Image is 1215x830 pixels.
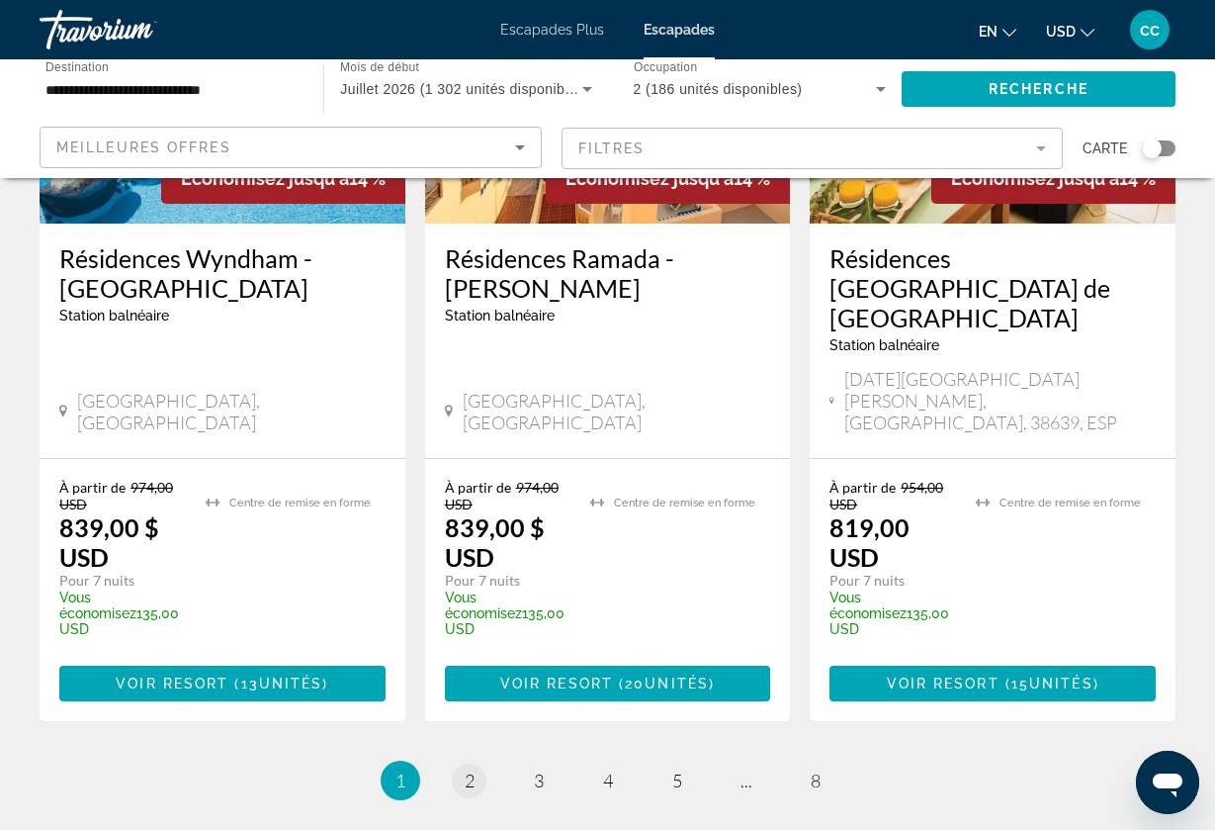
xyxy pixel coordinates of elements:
a: Escapades Plus [500,22,604,38]
p: Pour 7 nuits [445,572,571,590]
nav: Pagination [40,761,1175,800]
span: Station balnéaire [829,337,939,353]
p: 135,00 USD [445,590,571,637]
a: Travorium [40,4,237,55]
span: cc [1140,20,1160,40]
span: Destination [45,60,109,73]
a: Escapades [644,22,715,38]
span: ... [740,770,752,791]
span: UNITÉS [645,676,709,692]
span: ) [259,676,329,692]
span: VOIR RESORT (13 [116,676,259,692]
span: Vous économisez [59,590,136,621]
button: Menu utilisateur [1124,9,1175,50]
span: EN [979,24,998,40]
a: Résidences Wyndham - [GEOGRAPHIC_DATA] [59,243,386,303]
p: 839,00 $ USD [59,512,186,572]
iframe: Bouton de lancement de la fenêtre de messagerie [1136,751,1199,814]
button: VOIR RESORT (20UNITÉS) [445,666,771,701]
span: VOIR RESORT (15 [887,676,1030,692]
span: ) [645,676,715,692]
a: Résidences Ramada - [PERSON_NAME] [445,243,771,303]
span: [DATE][GEOGRAPHIC_DATA][PERSON_NAME], [GEOGRAPHIC_DATA], 38639, ESP [844,368,1156,433]
span: Occupation [634,61,697,74]
span: carte [1083,135,1127,162]
mat-select: TRIER PAR [56,136,525,159]
span: Centre de remise en forme [229,497,371,509]
span: 2 [465,770,475,791]
span: UNITÉS [1029,676,1093,692]
p: 839,00 $ USD [445,512,571,572]
span: 2 (186 unités disponibles) [634,81,803,97]
div: 14 % [546,153,790,204]
span: MEILLEURES OFFRES [56,139,231,155]
span: USD [1046,24,1076,40]
p: 819,00 USD [829,512,956,572]
a: Résidences [GEOGRAPHIC_DATA] de [GEOGRAPHIC_DATA] [829,243,1156,332]
span: À partir de [445,479,511,496]
span: 974,00 USD [59,479,173,512]
span: Station balnéaire [59,308,169,323]
span: Vous économisez [829,590,907,621]
span: À partir de [829,479,896,496]
span: 954,00 USD [829,479,943,512]
span: Économisez jusqu'à [951,168,1119,189]
button: Changer de langue [979,17,1016,46]
span: 1 [395,770,405,791]
div: 14 % [931,153,1175,204]
span: 4 [603,770,613,791]
button: VOIR RESORT (13UNITÉS) [59,666,386,701]
button: VOIR RESORT (15UNITÉS) [829,666,1156,701]
p: Pour 7 nuits [59,572,186,590]
span: Centre de remise en forme [999,497,1141,509]
button: filtre [562,127,1064,170]
p: 135,00 USD [59,590,186,637]
span: 3 [534,770,544,791]
p: 135,00 USD [829,590,956,637]
button: RECHERCHE [902,71,1175,107]
span: UNITÉS [259,676,323,692]
div: 14 % [161,153,405,204]
span: RECHERCHE [989,81,1088,97]
span: Centre de remise en forme [614,497,755,509]
span: Économisez jusqu'à [181,168,349,189]
span: À partir de [59,479,126,496]
span: Vous économisez [445,590,522,621]
button: Changer de devise [1046,17,1094,46]
span: Station balnéaire [445,308,555,323]
span: VOIR RESORT (20 [500,676,646,692]
span: 974,00 USD [445,479,559,512]
span: Économisez jusqu'à [565,168,734,189]
span: 5 [672,770,682,791]
span: [GEOGRAPHIC_DATA], [GEOGRAPHIC_DATA] [463,390,770,433]
span: 8 [811,770,821,791]
span: Mois de début [340,61,419,74]
span: Juillet 2026 (1 302 unités disponibles) [340,81,588,97]
p: Pour 7 nuits [829,572,956,590]
span: ) [1029,676,1099,692]
span: [GEOGRAPHIC_DATA], [GEOGRAPHIC_DATA] [77,390,385,433]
